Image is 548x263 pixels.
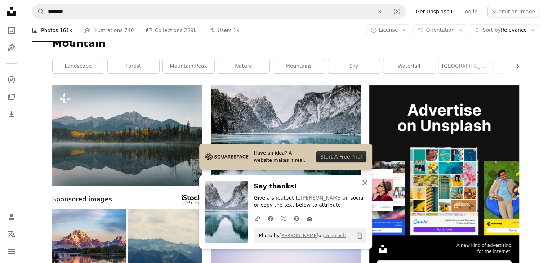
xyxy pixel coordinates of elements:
[328,59,380,73] a: sky
[426,27,454,33] span: Orientation
[369,85,519,235] img: file-1636576776643-80d394b7be57image
[184,26,197,34] span: 229k
[4,210,19,224] a: Log in / Sign up
[4,244,19,259] button: Menu
[511,59,519,73] button: scroll list to the right
[32,5,44,18] button: Search Unsplash
[277,211,290,226] a: Share on Twitter
[438,59,490,73] a: [GEOGRAPHIC_DATA]
[4,90,19,104] a: Collections
[470,24,539,36] button: Sort byRelevance
[280,233,318,238] a: [PERSON_NAME]
[316,151,366,162] div: Start A Free Trial
[4,227,19,241] button: Language
[52,194,112,205] span: Sponsored images
[290,211,303,226] a: Share on Pinterest
[53,59,104,73] a: landscape
[4,40,19,55] a: Illustrations
[108,59,159,73] a: forest
[413,24,467,36] button: Orientation
[52,37,519,50] h1: Mountain
[4,23,19,37] a: Photos
[300,195,342,201] a: [PERSON_NAME]
[84,19,134,42] a: Illustrations 740
[254,195,366,209] p: Give a shoutout to on social or copy the text below to attribute.
[264,211,277,226] a: Share on Facebook
[273,59,325,73] a: mountains
[379,27,398,33] span: License
[254,150,311,164] span: Have an idea? A website makes it real.
[211,85,361,186] img: body of water and snow-covered mountains during daytime
[124,26,134,34] span: 740
[233,26,239,34] span: 1k
[353,229,366,242] button: Copy to clipboard
[211,132,361,138] a: body of water and snow-covered mountains during daytime
[32,4,406,19] form: Find visuals sitewide
[218,59,269,73] a: nature
[482,27,527,34] span: Relevance
[255,230,346,241] span: Photo by on
[4,72,19,87] a: Explore
[372,5,388,18] button: Clear
[52,85,202,186] img: a lake surrounded by trees with mountains in the background
[4,4,19,20] a: Home — Unsplash
[411,6,458,17] a: Get Unsplash+
[205,151,248,162] img: file-1705255347840-230a6ab5bca9image
[494,59,545,73] a: hiking
[366,24,411,36] button: License
[4,107,19,121] a: Download History
[163,59,214,73] a: mountain peak
[303,211,316,226] a: Share over email
[383,59,435,73] a: waterfall
[146,19,197,42] a: Collections 229k
[208,19,240,42] a: Users 1k
[487,6,539,17] button: Submit an image
[388,5,405,18] button: Visual search
[254,181,366,192] h3: Say thanks!
[482,27,500,33] span: Sort by
[458,6,482,17] a: Log in
[199,144,372,170] a: Have an idea? A website makes it real.Start A Free Trial
[324,233,346,238] a: Unsplash
[52,132,202,138] a: a lake surrounded by trees with mountains in the background
[456,242,512,255] span: A new kind of advertising for the internet.
[377,243,388,254] img: file-1631306537910-2580a29a3cfcimage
